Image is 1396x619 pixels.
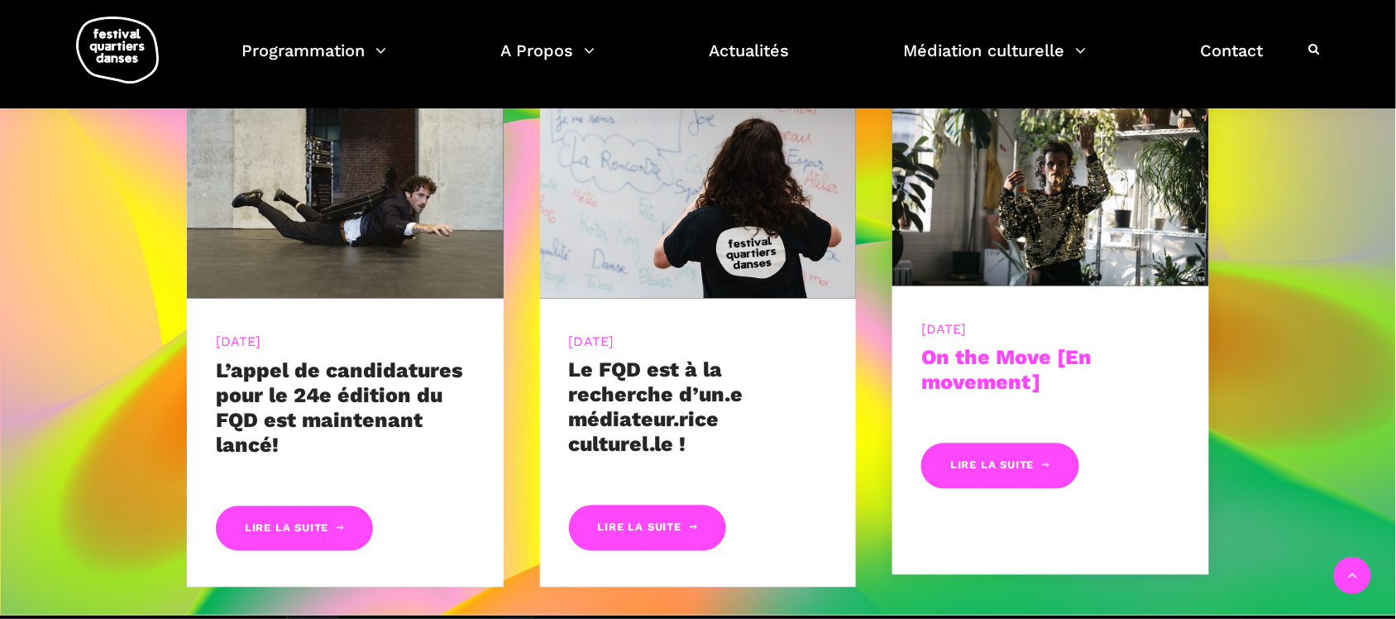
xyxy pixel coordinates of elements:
[921,444,1078,489] a: Lire la suite
[187,88,504,299] img: _MG_7969
[500,36,595,85] a: A Propos
[569,506,726,551] a: Lire la suite
[904,36,1087,85] a: Médiation culturelle
[710,36,790,85] a: Actualités
[76,17,159,84] img: logo-fqd-med
[892,75,1209,286] img: _MG_7047
[216,334,261,350] a: [DATE]
[569,334,614,350] a: [DATE]
[921,322,967,338] a: [DATE]
[921,346,1092,395] a: On the Move [En movement]
[540,88,857,299] img: CARI-4081
[241,36,386,85] a: Programmation
[216,506,373,552] a: Lire la suite
[569,358,743,457] a: Le FQD est à la recherche d’un.e médiateur.rice culturel.le !
[1201,36,1264,85] a: Contact
[216,359,462,458] a: L’appel de candidatures pour le 24e édition du FQD est maintenant lancé!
